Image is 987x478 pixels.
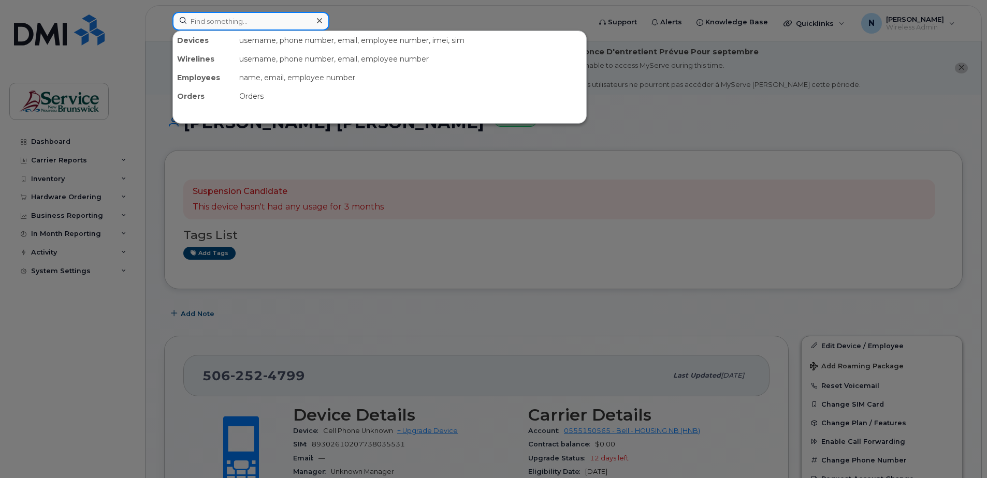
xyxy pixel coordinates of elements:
div: username, phone number, email, employee number, imei, sim [235,31,586,50]
div: Wirelines [173,50,235,68]
div: Employees [173,68,235,87]
div: username, phone number, email, employee number [235,50,586,68]
div: Orders [235,87,586,106]
div: Devices [173,31,235,50]
div: Orders [173,87,235,106]
div: name, email, employee number [235,68,586,87]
